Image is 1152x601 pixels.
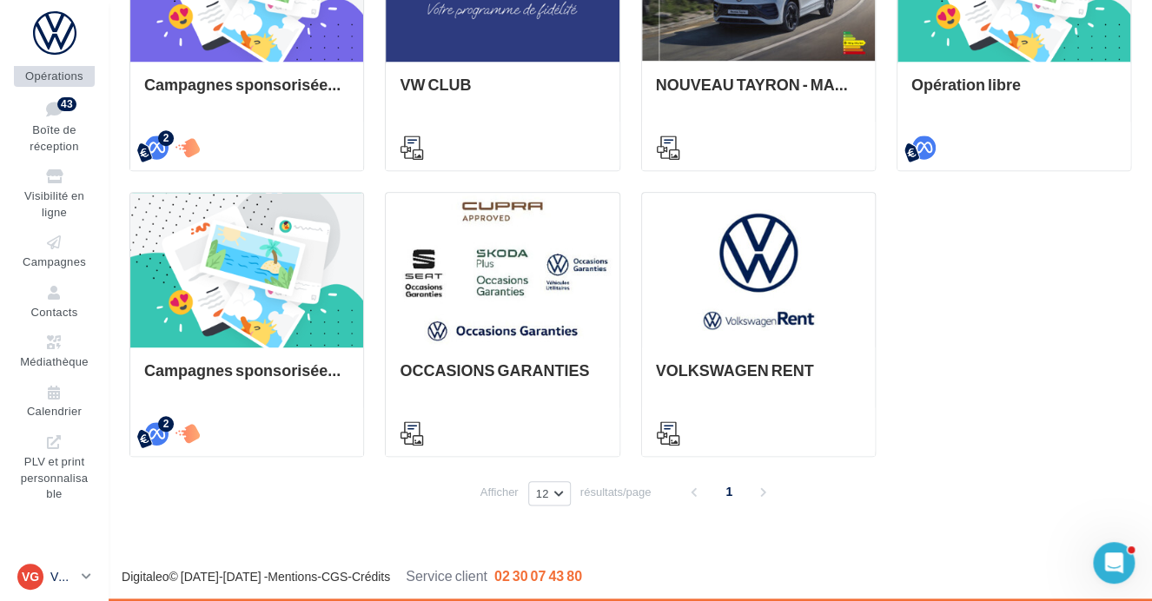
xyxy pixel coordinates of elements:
[122,569,582,584] span: © [DATE]-[DATE] - - -
[656,76,861,110] div: NOUVEAU TAYRON - MARS 2025
[14,380,95,422] a: Calendrier
[911,76,1116,110] div: Opération libre
[14,94,95,157] a: Boîte de réception43
[158,416,174,432] div: 2
[14,163,95,222] a: Visibilité en ligne
[580,484,652,500] span: résultats/page
[715,478,743,505] span: 1
[23,254,86,268] span: Campagnes
[268,569,317,584] a: Mentions
[1093,542,1135,584] iframe: Intercom live chat
[406,567,487,584] span: Service client
[14,429,95,505] a: PLV et print personnalisable
[25,69,83,83] span: Opérations
[50,568,75,585] p: VW GRASSE
[21,451,89,500] span: PLV et print personnalisable
[22,568,39,585] span: VG
[480,484,519,500] span: Afficher
[528,481,571,505] button: 12
[352,569,390,584] a: Crédits
[14,560,95,593] a: VG VW GRASSE
[656,361,861,396] div: VOLKSWAGEN RENT
[144,76,349,110] div: Campagnes sponsorisées Les Instants VW Octobre
[400,76,605,110] div: VW CLUB
[144,361,349,396] div: Campagnes sponsorisées OPO
[536,486,549,500] span: 12
[158,130,174,146] div: 2
[24,188,84,219] span: Visibilité en ligne
[20,354,89,368] span: Médiathèque
[27,405,82,419] span: Calendrier
[400,361,605,396] div: OCCASIONS GARANTIES
[321,569,348,584] a: CGS
[31,305,78,319] span: Contacts
[30,122,78,153] span: Boîte de réception
[14,280,95,322] a: Contacts
[14,43,95,86] a: Opérations
[494,567,582,584] span: 02 30 07 43 80
[14,329,95,372] a: Médiathèque
[14,229,95,272] a: Campagnes
[122,569,169,584] a: Digitaleo
[57,97,76,111] div: 43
